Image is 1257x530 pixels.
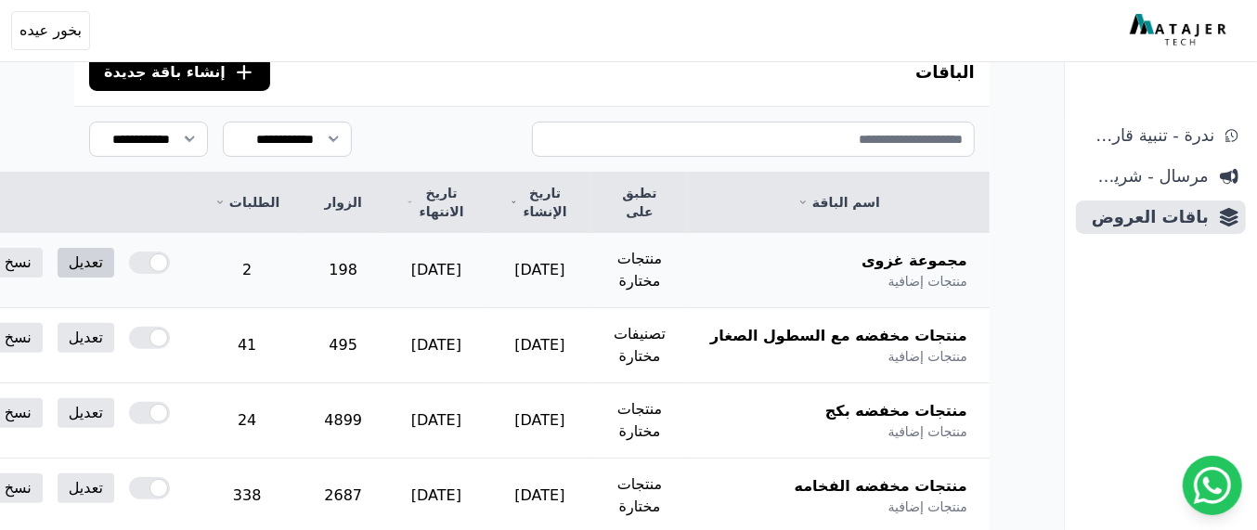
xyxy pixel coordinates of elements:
a: تاريخ الإنشاء [511,184,569,221]
img: MatajerTech Logo [1130,14,1231,47]
span: مرسال - شريط دعاية [1083,163,1209,189]
td: 4899 [302,383,384,459]
td: تصنيفات مختارة [591,308,688,383]
span: مجموعة غزوى [862,250,967,272]
button: إنشاء باقة جديدة [89,54,270,91]
td: 24 [192,383,302,459]
a: اسم الباقة [710,193,967,212]
td: 198 [302,233,384,308]
span: إنشاء باقة جديدة [104,61,226,84]
span: منتجات إضافية [888,422,967,441]
td: 495 [302,308,384,383]
span: منتجات مخفضه بكج [825,400,967,422]
th: تطبق على [591,173,688,233]
td: 2 [192,233,302,308]
td: [DATE] [488,308,591,383]
td: [DATE] [488,383,591,459]
span: بخور عيده [19,19,82,42]
td: منتجات مختارة [591,383,688,459]
td: [DATE] [384,233,488,308]
span: ندرة - تنبية قارب علي النفاذ [1083,123,1214,149]
span: باقات العروض [1083,204,1209,230]
a: تعديل [58,398,114,428]
th: الزوار [302,173,384,233]
span: منتجات إضافية [888,272,967,291]
a: الطلبات [214,193,279,212]
span: منتجات إضافية [888,498,967,516]
td: منتجات مختارة [591,233,688,308]
td: [DATE] [488,233,591,308]
td: 41 [192,308,302,383]
span: منتجات مخفضه مع السطول الصغار [710,325,967,347]
a: تعديل [58,248,114,278]
span: منتجات مخفضه الفخامه [795,475,967,498]
span: منتجات إضافية [888,347,967,366]
a: تعديل [58,323,114,353]
a: تعديل [58,473,114,503]
td: [DATE] [384,383,488,459]
td: [DATE] [384,308,488,383]
h3: الباقات [915,59,975,85]
a: تاريخ الانتهاء [407,184,466,221]
button: بخور عيده [11,11,90,50]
